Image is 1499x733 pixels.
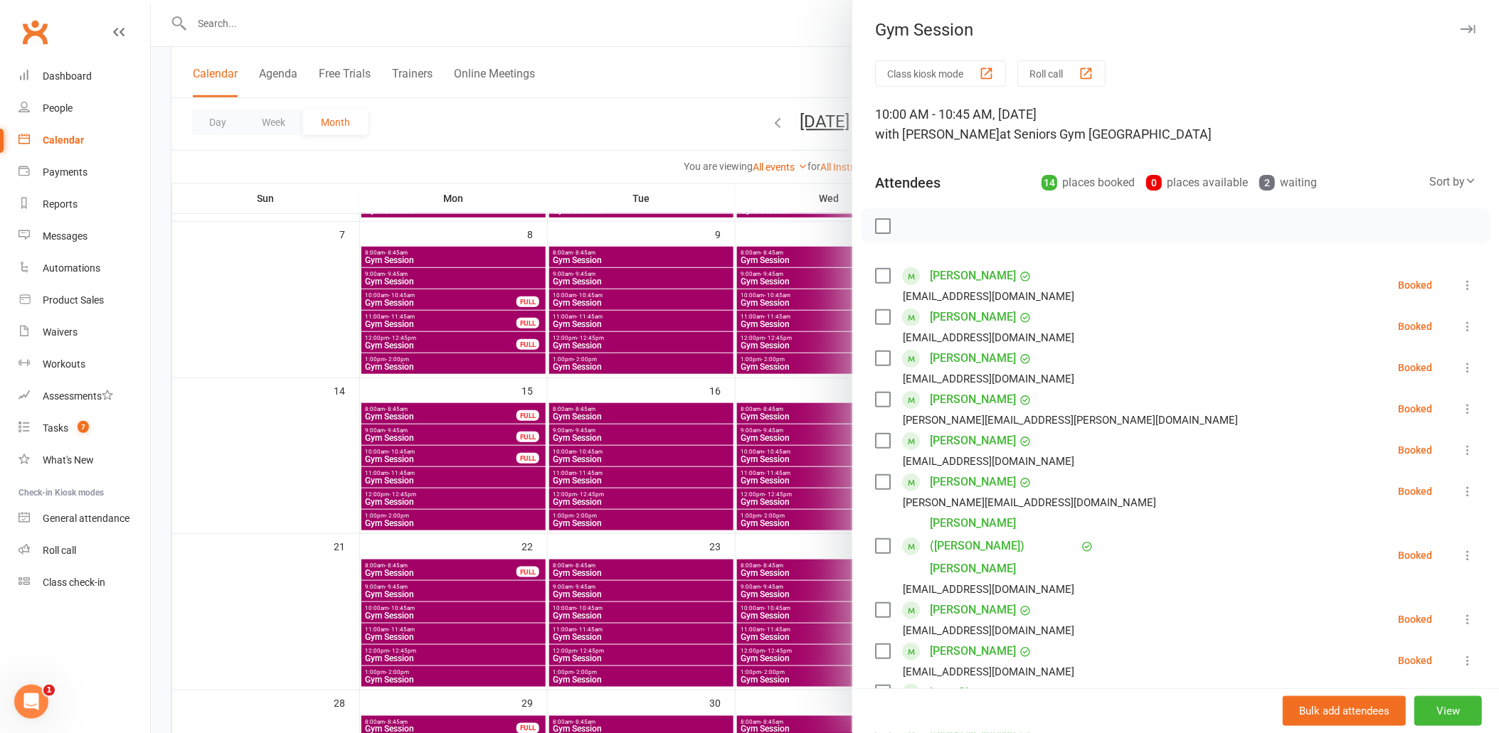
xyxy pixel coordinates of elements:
div: Assessments [43,390,113,402]
a: Payments [18,156,150,188]
a: Dashboard [18,60,150,92]
div: Product Sales [43,294,104,306]
div: Tasks [43,422,68,434]
a: [PERSON_NAME] [930,306,1016,328]
a: [PERSON_NAME] [930,347,1016,370]
div: [PERSON_NAME][EMAIL_ADDRESS][DOMAIN_NAME] [903,493,1156,512]
div: Class check-in [43,577,105,588]
a: Clubworx [17,14,53,50]
a: Reports [18,188,150,220]
div: Roll call [43,545,76,556]
div: Attendees [875,173,941,193]
div: 14 [1042,175,1057,191]
div: Sort by [1429,173,1476,191]
a: [PERSON_NAME] [930,599,1016,621]
div: 10:00 AM - 10:45 AM, [DATE] [875,105,1476,144]
div: General attendance [43,513,129,524]
a: Class kiosk mode [18,567,150,599]
div: Gym Session [852,20,1499,40]
div: People [43,102,73,114]
div: Payments [43,166,88,178]
div: Booked [1398,404,1432,414]
div: Booked [1398,550,1432,560]
button: Class kiosk mode [875,60,1006,87]
iframe: Intercom live chat [14,685,48,719]
div: Booked [1398,363,1432,373]
a: Waivers [18,316,150,348]
div: waiting [1259,173,1317,193]
a: Calendar [18,124,150,156]
div: [EMAIL_ADDRESS][DOMAIN_NAME] [903,580,1074,599]
div: 2 [1259,175,1275,191]
div: places available [1146,173,1248,193]
span: 7 [78,421,89,433]
a: [PERSON_NAME] [930,429,1016,452]
div: Automations [43,262,100,274]
span: 1 [43,685,55,696]
div: Messages [43,230,88,242]
div: 0 [1146,175,1162,191]
a: Leng Sim [930,681,978,704]
a: Tasks 7 [18,412,150,444]
a: Workouts [18,348,150,380]
div: Reports [43,198,78,210]
div: Booked [1398,486,1432,496]
div: places booked [1042,173,1135,193]
a: [PERSON_NAME] [930,264,1016,287]
a: [PERSON_NAME] [930,388,1016,411]
a: People [18,92,150,124]
a: General attendance kiosk mode [18,503,150,535]
a: Product Sales [18,284,150,316]
span: at Seniors Gym [GEOGRAPHIC_DATA] [1000,127,1212,141]
div: Waivers [43,326,78,338]
a: Assessments [18,380,150,412]
button: View [1414,696,1482,726]
div: Workouts [43,358,85,370]
div: Booked [1398,321,1432,331]
div: What's New [43,454,94,466]
a: Roll call [18,535,150,567]
button: Roll call [1017,60,1106,87]
div: [EMAIL_ADDRESS][DOMAIN_NAME] [903,370,1074,388]
button: Bulk add attendees [1283,696,1406,726]
div: Booked [1398,656,1432,665]
a: [PERSON_NAME] [930,640,1016,663]
div: [EMAIL_ADDRESS][DOMAIN_NAME] [903,452,1074,471]
a: [PERSON_NAME] ([PERSON_NAME]) [PERSON_NAME] [930,512,1078,580]
div: Booked [1398,614,1432,624]
a: [PERSON_NAME] [930,471,1016,493]
div: Booked [1398,280,1432,290]
div: [EMAIL_ADDRESS][DOMAIN_NAME] [903,328,1074,347]
a: Automations [18,252,150,284]
div: [EMAIL_ADDRESS][DOMAIN_NAME] [903,663,1074,681]
a: Messages [18,220,150,252]
div: [PERSON_NAME][EMAIL_ADDRESS][PERSON_NAME][DOMAIN_NAME] [903,411,1238,429]
a: What's New [18,444,150,476]
div: Booked [1398,445,1432,455]
div: Calendar [43,134,84,146]
div: Dashboard [43,70,92,82]
span: with [PERSON_NAME] [875,127,1000,141]
div: [EMAIL_ADDRESS][DOMAIN_NAME] [903,287,1074,306]
div: [EMAIL_ADDRESS][DOMAIN_NAME] [903,621,1074,640]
